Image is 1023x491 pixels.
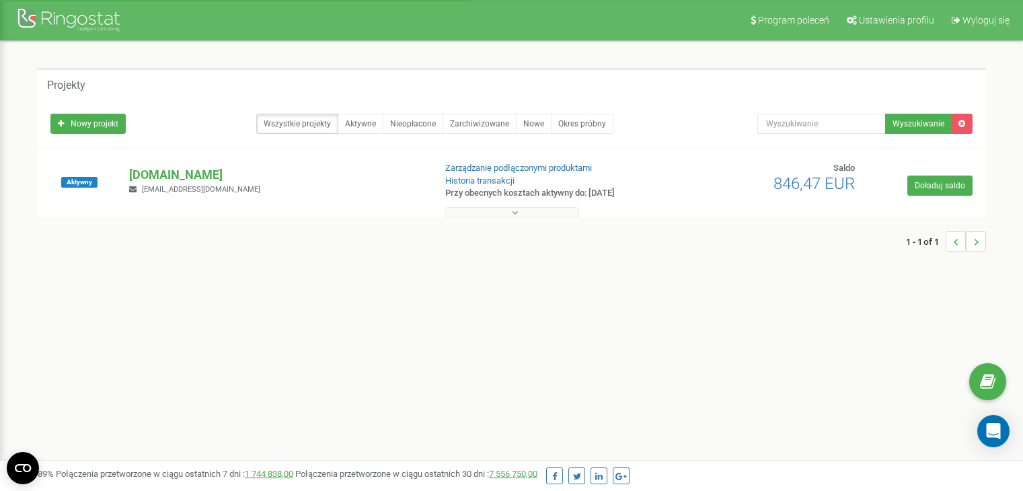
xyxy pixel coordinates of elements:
a: Wszystkie projekty [256,114,338,134]
a: Doładuj saldo [907,176,973,196]
input: Wyszukiwanie [757,114,886,134]
p: Przy obecnych kosztach aktywny do: [DATE] [445,187,660,200]
a: Nowy projekt [50,114,126,134]
span: Połączenia przetworzone w ciągu ostatnich 7 dni : [56,469,293,479]
a: Aktywne [338,114,383,134]
h5: Projekty [47,79,85,91]
button: Wyszukiwanie [885,114,952,134]
span: Połączenia przetworzone w ciągu ostatnich 30 dni : [295,469,537,479]
div: Open Intercom Messenger [977,415,1010,447]
span: Ustawienia profilu [859,15,934,26]
span: 846,47 EUR [773,174,855,193]
span: [EMAIL_ADDRESS][DOMAIN_NAME] [142,185,260,194]
span: Aktywny [61,177,98,188]
nav: ... [906,218,986,265]
span: 1 - 1 of 1 [906,231,946,252]
span: Saldo [833,163,855,173]
a: 7 556 750,00 [489,469,537,479]
a: Okres próbny [551,114,613,134]
a: Nowe [516,114,552,134]
a: Zarchiwizowane [443,114,517,134]
a: Zarządzanie podłączonymi produktami [445,163,592,173]
a: 1 744 838,00 [245,469,293,479]
button: Open CMP widget [7,452,39,484]
span: Wyloguj się [962,15,1010,26]
p: [DOMAIN_NAME] [129,166,423,184]
span: Program poleceń [758,15,829,26]
a: Historia transakcji [445,176,515,186]
a: Nieopłacone [383,114,443,134]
